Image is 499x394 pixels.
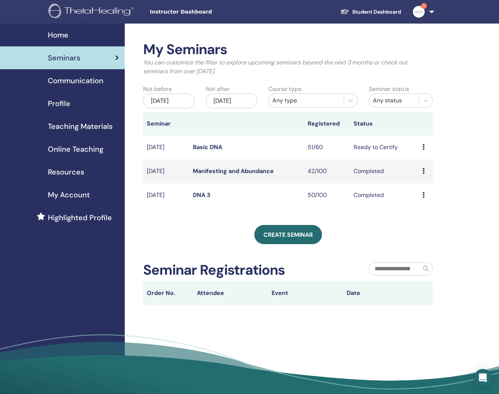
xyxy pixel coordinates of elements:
td: 51/60 [304,136,350,159]
span: Resources [48,166,84,177]
div: Open Intercom Messenger [474,369,492,387]
td: [DATE] [143,159,189,183]
td: Ready to Certify [350,136,419,159]
h2: Seminar Registrations [143,262,285,279]
td: 50/100 [304,183,350,207]
a: Create seminar [254,225,322,244]
span: Communication [48,75,103,86]
th: Date [343,281,418,305]
th: Registered [304,112,350,136]
img: logo.png [49,4,137,20]
a: DNA 3 [193,191,210,199]
span: Seminars [48,52,80,63]
div: Any type [272,96,340,105]
span: Teaching Materials [48,121,113,132]
th: Attendee [193,281,268,305]
div: Any status [373,96,415,105]
span: Online Teaching [48,144,103,155]
th: Seminar [143,112,189,136]
span: 1 [421,3,427,9]
td: [DATE] [143,136,189,159]
td: [DATE] [143,183,189,207]
label: Not before [143,85,172,94]
span: Profile [48,98,70,109]
span: Highlighted Profile [48,212,112,223]
div: [DATE] [206,94,257,108]
th: Order No. [143,281,193,305]
h2: My Seminars [143,41,433,58]
label: Not after [206,85,230,94]
span: My Account [48,189,90,200]
a: Student Dashboard [335,5,407,19]
a: Manifesting and Abundance [193,167,274,175]
th: Status [350,112,419,136]
span: Home [48,29,68,41]
a: Basic DNA [193,143,222,151]
img: default.jpg [413,6,425,18]
label: Seminar status [369,85,409,94]
td: 42/100 [304,159,350,183]
td: Completed [350,183,419,207]
span: Instructor Dashboard [150,8,260,16]
span: Create seminar [263,231,313,239]
div: [DATE] [143,94,195,108]
label: Course type [268,85,301,94]
img: graduation-cap-white.svg [340,8,349,15]
p: You can customize the filter to explore upcoming seminars beyond the next 3 months or check out s... [143,58,433,76]
th: Event [268,281,343,305]
td: Completed [350,159,419,183]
